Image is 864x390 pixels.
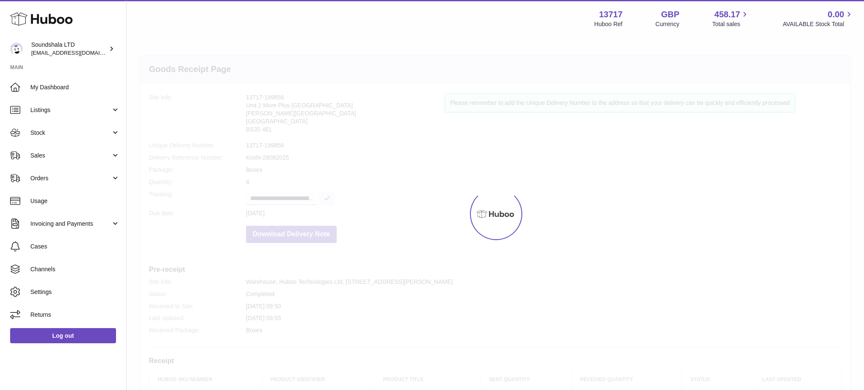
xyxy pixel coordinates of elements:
a: 458.17 Total sales [712,9,750,28]
span: 458.17 [714,9,740,20]
span: Invoicing and Payments [30,220,111,228]
span: [EMAIL_ADDRESS][DOMAIN_NAME] [31,49,124,56]
span: Listings [30,106,111,114]
div: Soundshala LTD [31,41,107,57]
span: Cases [30,243,120,251]
span: Usage [30,197,120,205]
span: Orders [30,174,111,182]
strong: 13717 [599,9,623,20]
a: Log out [10,328,116,343]
span: Settings [30,288,120,296]
span: Stock [30,129,111,137]
span: Channels [30,265,120,273]
span: AVAILABLE Stock Total [783,20,854,28]
span: Sales [30,152,111,160]
a: 0.00 AVAILABLE Stock Total [783,9,854,28]
span: My Dashboard [30,83,120,91]
div: Huboo Ref [594,20,623,28]
span: Total sales [712,20,750,28]
div: Currency [656,20,680,28]
strong: GBP [661,9,679,20]
span: Returns [30,311,120,319]
img: internalAdmin-13717@internal.huboo.com [10,43,23,55]
span: 0.00 [828,9,844,20]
